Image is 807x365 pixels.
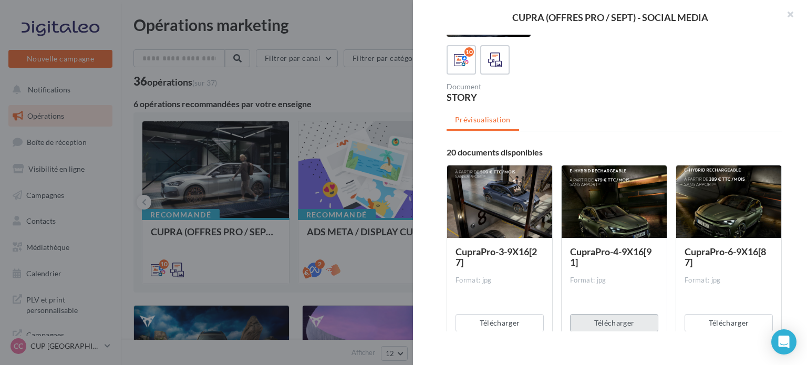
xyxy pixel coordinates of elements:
div: Open Intercom Messenger [771,329,796,354]
div: STORY [447,92,610,102]
span: CupraPro-4-9X16[91] [570,246,651,268]
div: 10 [464,47,474,57]
span: CupraPro-6-9X16[87] [685,246,766,268]
div: Format: jpg [456,276,544,285]
div: Format: jpg [685,276,773,285]
span: CupraPro-3-9X16[27] [456,246,537,268]
div: 20 documents disponibles [447,148,782,157]
div: Format: jpg [570,276,658,285]
button: Télécharger [456,314,544,332]
div: CUPRA (OFFRES PRO / SEPT) - SOCIAL MEDIA [430,13,790,22]
button: Télécharger [685,314,773,332]
div: Document [447,83,610,90]
button: Télécharger [570,314,658,332]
